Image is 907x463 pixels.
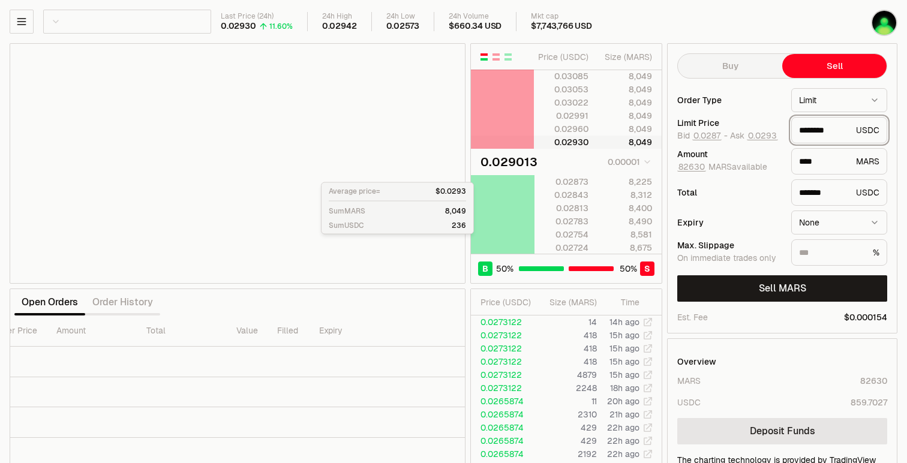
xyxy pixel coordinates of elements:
div: 11.60% [269,22,293,31]
div: 8,049 [599,97,652,109]
button: 0.00001 [604,155,652,169]
div: 0.02813 [535,202,588,214]
div: 0.02930 [221,21,256,32]
div: 0.02754 [535,229,588,240]
button: 0.0293 [747,131,778,140]
td: 418 [536,355,597,368]
div: MARS [791,148,887,175]
div: Size ( MARS ) [545,296,597,308]
button: Show Buy and Sell Orders [479,52,489,62]
button: None [791,211,887,234]
time: 14h ago [609,317,639,327]
div: 0.02873 [535,176,588,188]
div: Amount [677,150,782,158]
div: USDC [677,396,701,408]
img: pump mars [872,11,896,35]
th: Expiry [310,315,391,347]
p: 236 [452,221,466,230]
td: 2310 [536,408,597,421]
th: Value [227,315,268,347]
td: 0.0265874 [471,395,536,408]
div: 8,312 [599,189,652,201]
time: 15h ago [609,343,639,354]
td: 2192 [536,447,597,461]
td: 418 [536,342,597,355]
div: 0.03022 [535,97,588,109]
div: Last Price (24h) [221,12,293,21]
span: Ask [730,131,778,142]
div: 0.02783 [535,215,588,227]
div: 0.02960 [535,123,588,135]
time: 18h ago [610,383,639,393]
time: 22h ago [607,435,639,446]
div: 8,490 [599,215,652,227]
td: 429 [536,434,597,447]
td: 0.0273122 [471,368,536,381]
td: 11 [536,395,597,408]
span: $0.000154 [844,311,887,323]
span: S [644,263,650,275]
div: 0.02843 [535,189,588,201]
button: Sell MARS [677,275,887,302]
button: 0.0287 [692,131,722,140]
div: 0.03053 [535,83,588,95]
button: Sell [782,54,887,78]
div: Expiry [677,218,782,227]
div: Time [607,296,639,308]
button: Show Sell Orders Only [491,52,501,62]
div: USDC [791,179,887,206]
p: 8,049 [445,206,466,216]
th: Total [137,315,227,347]
td: 4879 [536,368,597,381]
time: 22h ago [607,449,639,459]
th: Filled [268,315,310,347]
td: 0.0273122 [471,381,536,395]
td: 0.0273122 [471,342,536,355]
span: B [482,263,488,275]
p: Average price= [329,187,380,196]
div: 8,049 [599,110,652,122]
td: 2248 [536,381,597,395]
div: Overview [677,356,716,368]
a: Deposit Funds [677,418,887,444]
div: Order Type [677,96,782,104]
span: MARS available [677,161,767,172]
span: Bid - [677,131,728,142]
td: 0.0265874 [471,421,536,434]
th: Amount [47,315,137,347]
div: 24h Low [386,12,420,21]
td: 0.0265874 [471,434,536,447]
div: 8,400 [599,202,652,214]
div: 8,049 [599,136,652,148]
time: 21h ago [609,409,639,420]
div: On immediate trades only [677,253,782,264]
button: Limit [791,88,887,112]
td: 429 [536,421,597,434]
div: 0.029013 [480,154,537,170]
button: Show Buy Orders Only [503,52,513,62]
div: $7,743,766 USD [531,21,591,32]
div: % [791,239,887,266]
div: 0.02573 [386,21,420,32]
button: Open Orders [14,290,85,314]
td: 0.0273122 [471,315,536,329]
div: $660.34 USD [449,21,501,32]
div: 0.02930 [535,136,588,148]
td: 0.0273122 [471,329,536,342]
div: Price ( USDC ) [480,296,535,308]
time: 15h ago [609,330,639,341]
div: Mkt cap [531,12,591,21]
p: Sum MARS [329,206,365,216]
div: 8,675 [599,242,652,254]
div: Limit Price [677,119,782,127]
td: 14 [536,315,597,329]
div: 0.02942 [322,21,357,32]
td: 0.0273122 [471,355,536,368]
button: 82630 [677,162,706,172]
div: Size ( MARS ) [599,51,652,63]
button: Buy [678,54,782,78]
div: Max. Slippage [677,241,782,249]
p: $0.0293 [436,187,466,196]
div: 24h Volume [449,12,501,21]
div: Est. Fee [677,311,708,323]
